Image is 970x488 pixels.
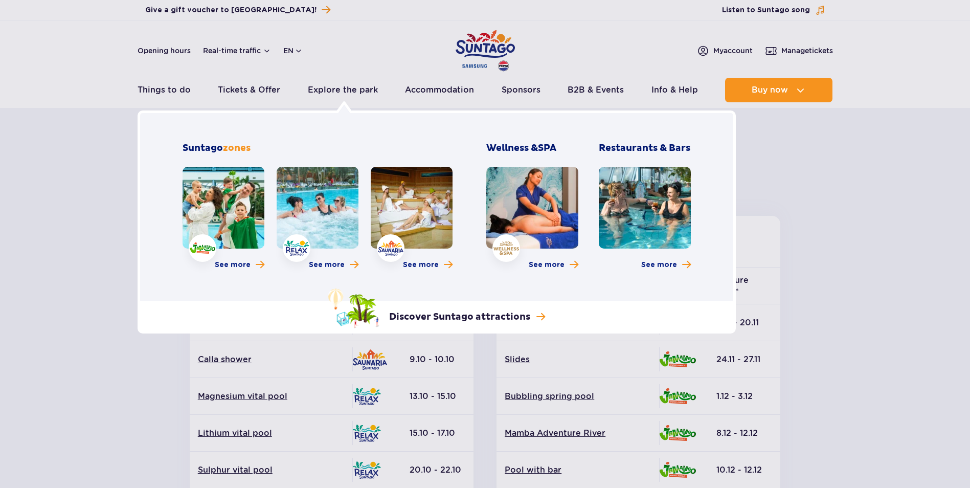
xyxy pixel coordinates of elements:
[697,45,753,57] a: Myaccount
[215,260,264,270] a: More about Jamango zone
[283,46,303,56] button: en
[486,142,578,154] h3: Wellness &
[203,47,271,55] button: Real-time traffic
[403,260,453,270] a: More about Saunaria zone
[641,260,677,270] span: See more
[752,85,788,95] span: Buy now
[308,78,378,102] a: Explore the park
[599,142,691,154] h3: Restaurants & Bars
[529,260,565,270] span: See more
[328,289,545,328] a: Discover Suntago attractions
[403,260,439,270] span: See more
[309,260,345,270] span: See more
[538,142,556,154] span: SPA
[641,260,691,270] a: More about Restaurants & Bars
[568,78,624,102] a: B2B & Events
[651,78,698,102] a: Info & Help
[502,78,540,102] a: Sponsors
[223,142,251,154] span: zones
[183,142,453,154] h2: Suntago
[138,46,191,56] a: Opening hours
[218,78,280,102] a: Tickets & Offer
[138,78,191,102] a: Things to do
[725,78,832,102] button: Buy now
[765,45,833,57] a: Managetickets
[781,46,833,56] span: Manage tickets
[215,260,251,270] span: See more
[309,260,358,270] a: More about Relax zone
[389,311,530,323] p: Discover Suntago attractions
[405,78,474,102] a: Accommodation
[713,46,753,56] span: My account
[529,260,578,270] a: More about Wellness & SPA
